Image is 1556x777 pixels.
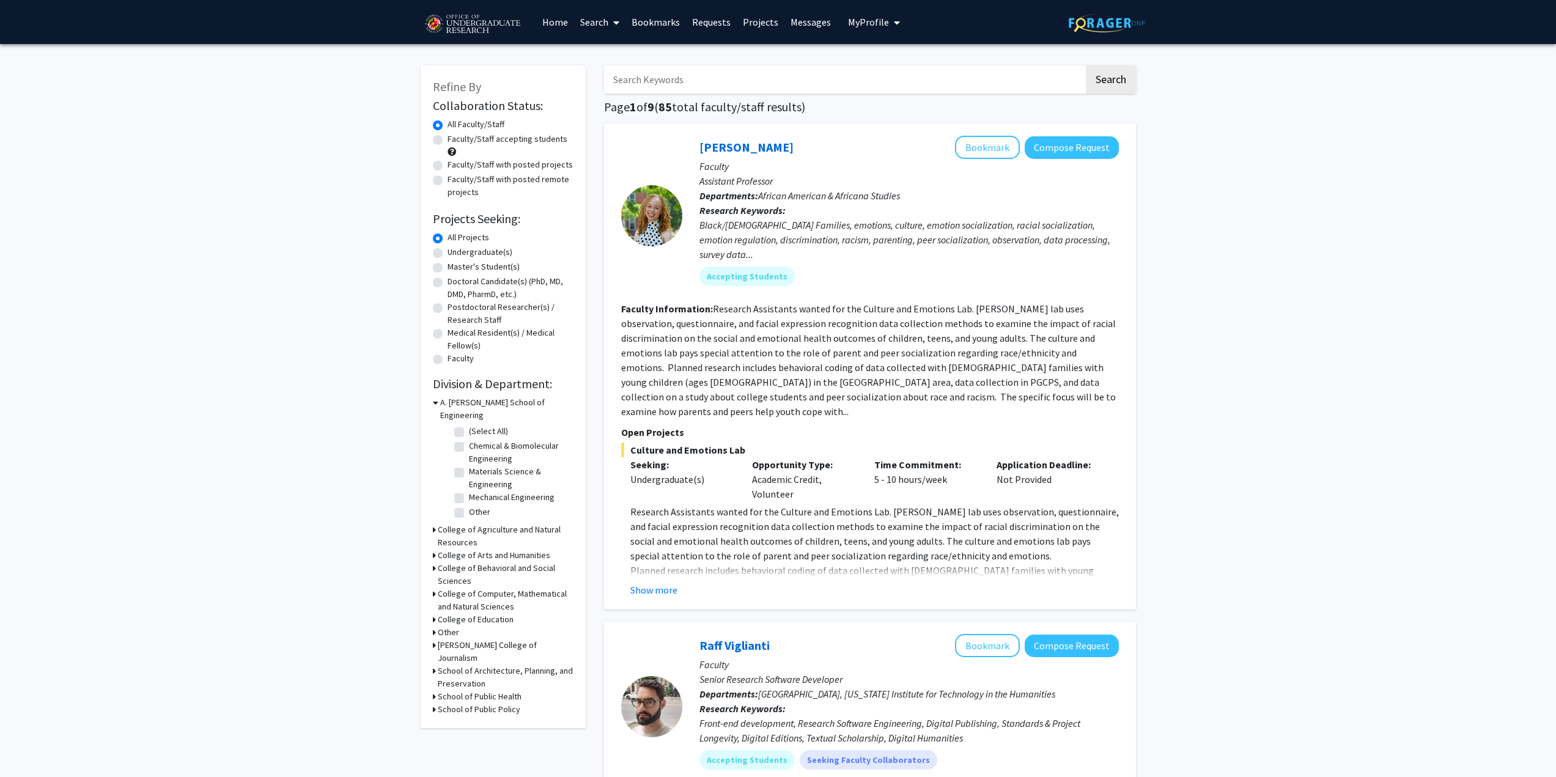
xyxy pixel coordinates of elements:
label: Mechanical Engineering [469,491,555,504]
button: Search [1086,65,1136,94]
img: ForagerOne Logo [1069,13,1145,32]
h3: School of Public Health [438,690,522,703]
div: Not Provided [987,457,1110,501]
label: Master's Student(s) [448,260,520,273]
a: Raff Viglianti [699,638,770,653]
h3: School of Public Policy [438,703,520,716]
span: Refine By [433,79,481,94]
div: 5 - 10 hours/week [865,457,987,501]
label: Medical Resident(s) / Medical Fellow(s) [448,326,573,352]
h2: Projects Seeking: [433,212,573,226]
p: Assistant Professor [699,174,1119,188]
label: Faculty [448,352,474,365]
h3: College of Education [438,613,514,626]
span: 85 [658,99,672,114]
div: Black/[DEMOGRAPHIC_DATA] Families, emotions, culture, emotion socialization, racial socialization... [699,218,1119,262]
mat-chip: Accepting Students [699,267,795,286]
span: Culture and Emotions Lab [621,443,1119,457]
button: Compose Request to Angel Dunbar [1025,136,1119,159]
input: Search Keywords [604,65,1084,94]
p: Application Deadline: [997,457,1101,472]
iframe: Chat [9,722,52,768]
p: Faculty [699,657,1119,672]
p: Planned research includes behavioral coding of data collected with [DEMOGRAPHIC_DATA] families wi... [630,563,1119,636]
h2: Division & Department: [433,377,573,391]
h3: College of Arts and Humanities [438,549,550,562]
p: Seeking: [630,457,734,472]
b: Departments: [699,190,758,202]
h3: College of Behavioral and Social Sciences [438,562,573,587]
a: [PERSON_NAME] [699,139,794,155]
a: Projects [737,1,784,43]
span: My Profile [848,16,889,28]
h1: Page of ( total faculty/staff results) [604,100,1136,114]
b: Research Keywords: [699,702,786,715]
label: Postdoctoral Researcher(s) / Research Staff [448,301,573,326]
label: All Faculty/Staff [448,118,504,131]
p: Open Projects [621,425,1119,440]
button: Show more [630,583,677,597]
h3: Other [438,626,459,639]
label: All Projects [448,231,489,244]
label: Materials Science & Engineering [469,465,570,491]
img: University of Maryland Logo [421,9,524,40]
div: Front-end development, Research Software Engineering, Digital Publishing, Standards & Project Lon... [699,716,1119,745]
span: African American & Africana Studies [758,190,900,202]
label: Other [469,506,490,518]
label: (Select All) [469,425,508,438]
h2: Collaboration Status: [433,98,573,113]
button: Compose Request to Raff Viglianti [1025,635,1119,657]
h3: School of Architecture, Planning, and Preservation [438,665,573,690]
span: [GEOGRAPHIC_DATA], [US_STATE] Institute for Technology in the Humanities [758,688,1055,700]
p: Opportunity Type: [752,457,856,472]
p: Time Commitment: [874,457,978,472]
label: Faculty/Staff accepting students [448,133,567,145]
span: 1 [630,99,636,114]
label: Faculty/Staff with posted remote projects [448,173,573,199]
h3: College of Computer, Mathematical and Natural Sciences [438,587,573,613]
b: Research Keywords: [699,204,786,216]
label: Chemical & Biomolecular Engineering [469,440,570,465]
a: Requests [686,1,737,43]
mat-chip: Accepting Students [699,750,795,770]
div: Academic Credit, Volunteer [743,457,865,501]
b: Faculty Information: [621,303,713,315]
div: Undergraduate(s) [630,472,734,487]
p: Faculty [699,159,1119,174]
h3: [PERSON_NAME] College of Journalism [438,639,573,665]
label: Undergraduate(s) [448,246,512,259]
a: Home [536,1,574,43]
button: Add Angel Dunbar to Bookmarks [955,136,1020,159]
fg-read-more: Research Assistants wanted for the Culture and Emotions Lab. [PERSON_NAME] lab uses observation, ... [621,303,1116,418]
a: Messages [784,1,837,43]
mat-chip: Seeking Faculty Collaborators [800,750,937,770]
b: Departments: [699,688,758,700]
h3: A. [PERSON_NAME] School of Engineering [440,396,573,422]
a: Search [574,1,625,43]
a: Bookmarks [625,1,686,43]
label: Doctoral Candidate(s) (PhD, MD, DMD, PharmD, etc.) [448,275,573,301]
p: Senior Research Software Developer [699,672,1119,687]
button: Add Raff Viglianti to Bookmarks [955,634,1020,657]
span: 9 [647,99,654,114]
h3: College of Agriculture and Natural Resources [438,523,573,549]
label: Faculty/Staff with posted projects [448,158,573,171]
p: Research Assistants wanted for the Culture and Emotions Lab. [PERSON_NAME] lab uses observation, ... [630,504,1119,563]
